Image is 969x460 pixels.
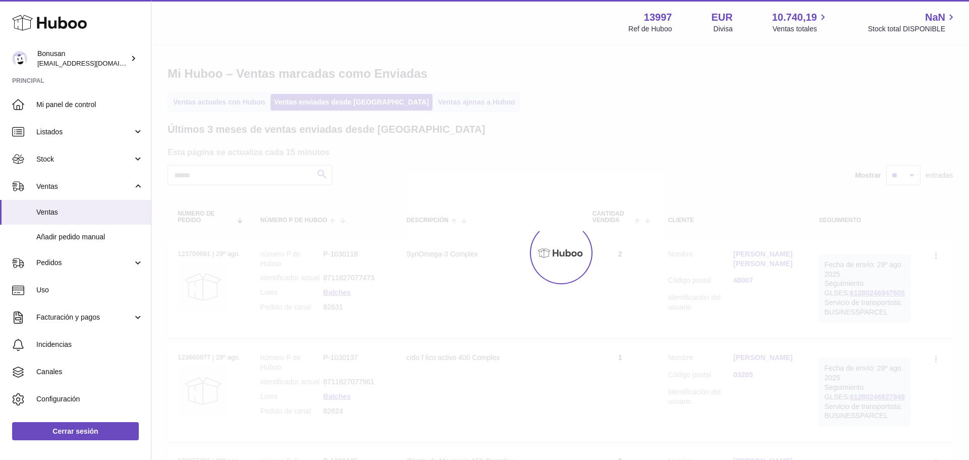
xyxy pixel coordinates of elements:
[36,127,133,137] span: Listados
[36,394,143,404] span: Configuración
[925,11,945,24] span: NaN
[36,182,133,191] span: Ventas
[37,49,128,68] div: Bonusan
[36,340,143,349] span: Incidencias
[868,24,957,34] span: Stock total DISPONIBLE
[12,51,27,66] img: info@bonusan.es
[36,232,143,242] span: Añadir pedido manual
[772,11,829,34] a: 10.740,19 Ventas totales
[36,367,143,377] span: Canales
[36,100,143,110] span: Mi panel de control
[36,155,133,164] span: Stock
[628,24,672,34] div: Ref de Huboo
[36,285,143,295] span: Uso
[12,422,139,440] a: Cerrar sesión
[711,11,732,24] strong: EUR
[36,208,143,217] span: Ventas
[714,24,733,34] div: Divisa
[36,313,133,322] span: Facturación y pagos
[37,59,148,67] span: [EMAIL_ADDRESS][DOMAIN_NAME]
[772,11,817,24] span: 10.740,19
[644,11,672,24] strong: 13997
[36,258,133,268] span: Pedidos
[773,24,829,34] span: Ventas totales
[868,11,957,34] a: NaN Stock total DISPONIBLE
